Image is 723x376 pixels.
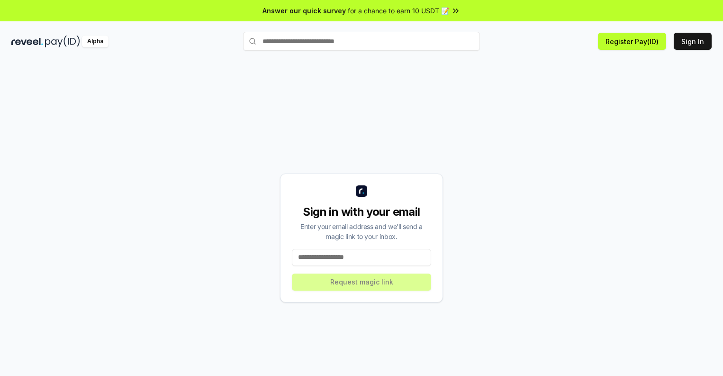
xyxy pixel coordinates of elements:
div: Sign in with your email [292,204,431,220]
div: Alpha [82,36,108,47]
img: reveel_dark [11,36,43,47]
img: pay_id [45,36,80,47]
button: Register Pay(ID) [598,33,666,50]
img: logo_small [356,185,367,197]
button: Sign In [674,33,712,50]
span: Answer our quick survey [262,6,346,16]
span: for a chance to earn 10 USDT 📝 [348,6,449,16]
div: Enter your email address and we’ll send a magic link to your inbox. [292,221,431,241]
